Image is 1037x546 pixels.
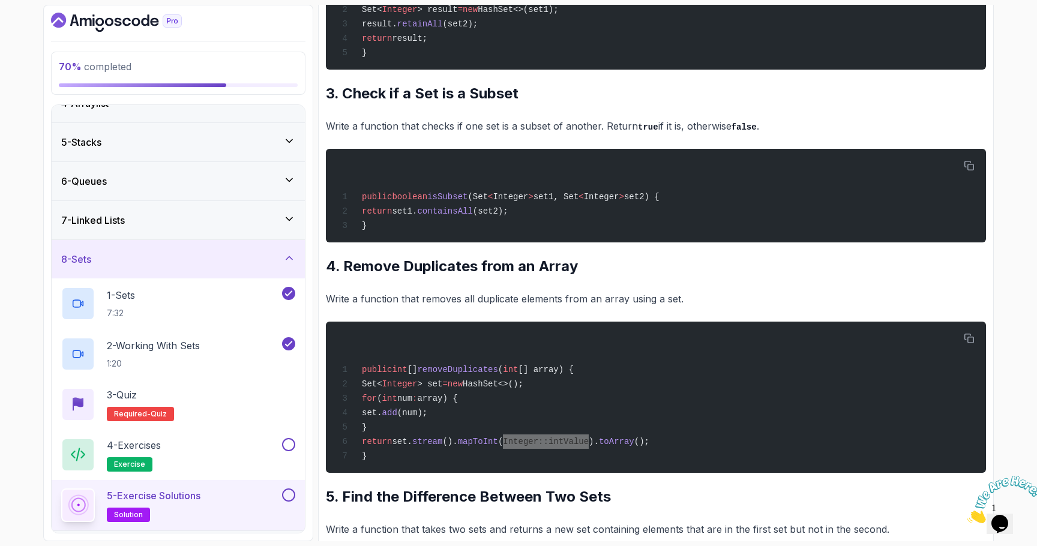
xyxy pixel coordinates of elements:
span: 70 % [59,61,82,73]
span: removeDuplicates [417,365,497,374]
span: < [579,192,583,202]
h2: 3. Check if a Set is a Subset [326,84,986,103]
span: quiz [151,409,167,419]
p: 5 - Exercise Solutions [107,488,200,503]
span: intValue). [549,437,599,446]
span: ( [377,394,382,403]
span: = [442,379,447,389]
span: num [397,394,412,403]
span: isSubset [427,192,467,202]
span: HashSet<>(); [463,379,523,389]
span: [] [407,365,418,374]
p: Write a function that takes two sets and returns a new set containing elements that are in the fi... [326,521,986,538]
p: 2 - Working With Sets [107,338,200,353]
span: HashSet<>(set1); [478,5,558,14]
a: Dashboard [51,13,209,32]
button: 6-Queues [52,162,305,200]
h3: 7 - Linked Lists [61,213,125,227]
span: :: [538,437,549,446]
span: set1, Set [534,192,579,202]
span: return [362,206,392,216]
code: true [638,122,658,132]
p: 1 - Sets [107,288,135,302]
span: int [503,365,518,374]
span: < [488,192,493,202]
span: boolean [392,192,427,202]
p: 1:20 [107,358,200,370]
h3: 6 - Queues [61,174,107,188]
span: new [448,379,463,389]
button: 8-Sets [52,240,305,278]
span: set. [362,408,382,418]
span: return [362,34,392,43]
span: } [362,48,367,58]
span: (num); [397,408,427,418]
span: } [362,422,367,432]
h2: 5. Find the Difference Between Two Sets [326,487,986,506]
iframe: chat widget [963,471,1037,528]
span: > result [417,5,457,14]
p: Write a function that checks if one set is a subset of another. Return if it is, otherwise . [326,118,986,135]
span: exercise [114,460,145,469]
span: completed [59,61,131,73]
span: : [412,394,417,403]
span: retainAll [397,19,443,29]
span: Integer [493,192,528,202]
h2: 4. Remove Duplicates from an Array [326,257,986,276]
span: [] array) { [518,365,573,374]
span: result; [392,34,427,43]
p: Write a function that removes all duplicate elements from an array using a set. [326,290,986,307]
span: Set< [362,379,382,389]
span: set. [392,437,412,446]
span: result. [362,19,397,29]
span: (Set [467,192,488,202]
span: } [362,221,367,230]
span: ( [498,365,503,374]
button: 3-QuizRequired-quiz [61,388,295,421]
span: Integer [382,379,418,389]
p: 7:32 [107,307,135,319]
span: toArray [599,437,634,446]
span: int [392,365,407,374]
span: containsAll [417,206,472,216]
button: 7-Linked Lists [52,201,305,239]
span: public [362,365,392,374]
span: 1 [5,5,10,15]
span: = [458,5,463,14]
span: Set< [362,5,382,14]
span: set2) { [624,192,660,202]
span: public [362,192,392,202]
button: 4-Exercisesexercise [61,438,295,472]
span: stream [412,437,442,446]
span: set1. [392,206,417,216]
h3: 8 - Sets [61,252,91,266]
span: (); [634,437,649,446]
span: add [382,408,397,418]
span: (set2); [473,206,508,216]
code: false [732,122,757,132]
span: (set2); [442,19,478,29]
span: Integer [382,5,418,14]
span: new [463,5,478,14]
span: } [362,451,367,461]
span: > set [417,379,442,389]
span: > [619,192,624,202]
span: return [362,437,392,446]
span: (Integer [498,437,538,446]
button: 2-Working With Sets1:20 [61,337,295,371]
span: > [528,192,533,202]
button: 1-Sets7:32 [61,287,295,320]
span: for [362,394,377,403]
span: Integer [584,192,619,202]
img: Chat attention grabber [5,5,79,52]
button: 5-Exercise Solutionssolution [61,488,295,522]
span: int [382,394,397,403]
span: array) { [417,394,457,403]
p: 4 - Exercises [107,438,161,452]
button: 5-Stacks [52,123,305,161]
p: 3 - Quiz [107,388,137,402]
span: mapToInt [458,437,498,446]
span: Required- [114,409,151,419]
h3: 5 - Stacks [61,135,101,149]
